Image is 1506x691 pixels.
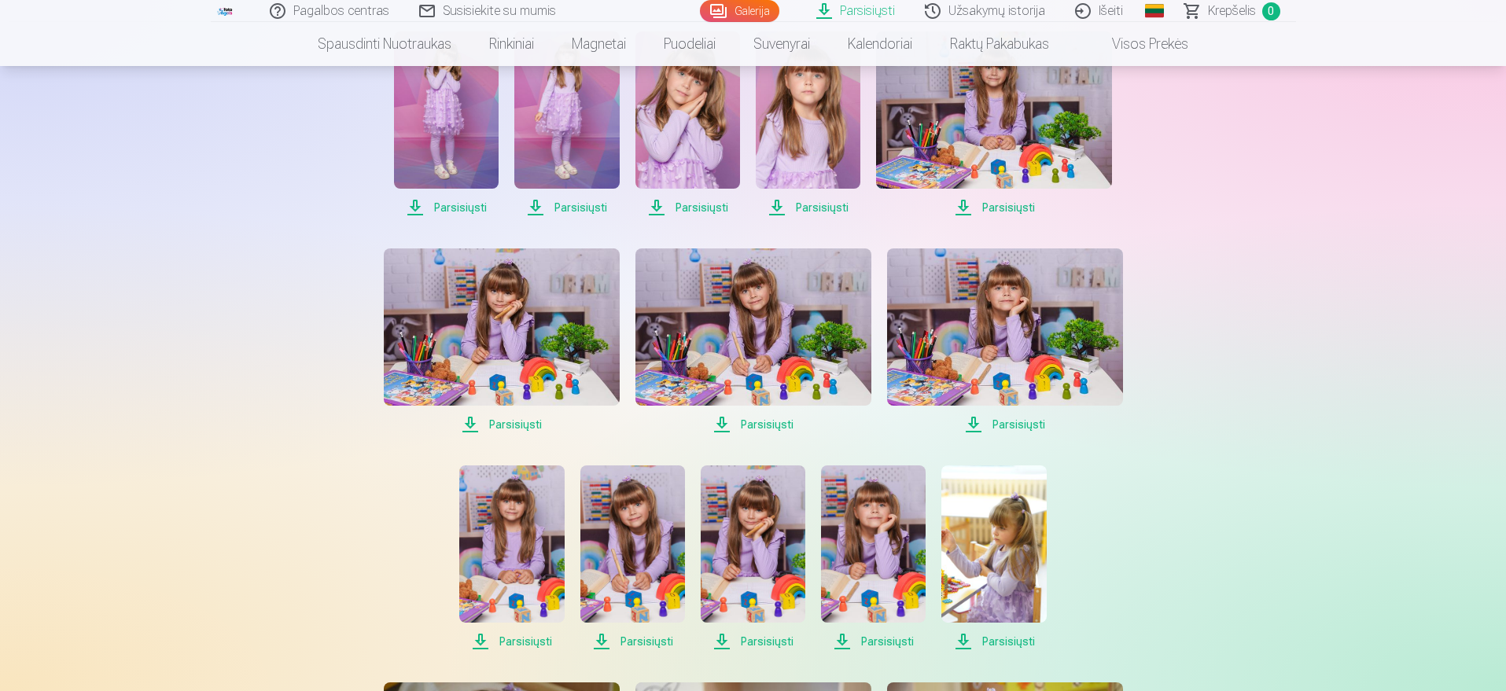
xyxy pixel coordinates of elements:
[876,31,1112,217] a: Parsisiųsti
[1208,2,1256,20] span: Krepšelis
[635,198,740,217] span: Parsisiųsti
[553,22,645,66] a: Magnetai
[941,632,1046,651] span: Parsisiųsti
[459,632,564,651] span: Parsisiųsti
[299,22,470,66] a: Spausdinti nuotraukas
[1068,22,1207,66] a: Visos prekės
[384,248,620,434] a: Parsisiųsti
[756,198,860,217] span: Parsisiųsti
[514,198,619,217] span: Parsisiųsti
[470,22,553,66] a: Rinkiniai
[459,465,564,651] a: Parsisiųsti
[580,465,685,651] a: Parsisiųsti
[645,22,735,66] a: Puodeliai
[887,248,1123,434] a: Parsisiųsti
[217,6,234,16] img: /fa2
[635,415,871,434] span: Parsisiųsti
[635,31,740,217] a: Parsisiųsti
[756,31,860,217] a: Parsisiųsti
[514,31,619,217] a: Parsisiųsti
[635,248,871,434] a: Parsisiųsti
[580,632,685,651] span: Parsisiųsti
[735,22,829,66] a: Suvenyrai
[887,415,1123,434] span: Parsisiųsti
[941,465,1046,651] a: Parsisiųsti
[931,22,1068,66] a: Raktų pakabukas
[701,632,805,651] span: Parsisiųsti
[384,415,620,434] span: Parsisiųsti
[701,465,805,651] a: Parsisiųsti
[394,31,499,217] a: Parsisiųsti
[394,198,499,217] span: Parsisiųsti
[1262,2,1280,20] span: 0
[876,198,1112,217] span: Parsisiųsti
[821,465,926,651] a: Parsisiųsti
[829,22,931,66] a: Kalendoriai
[821,632,926,651] span: Parsisiųsti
